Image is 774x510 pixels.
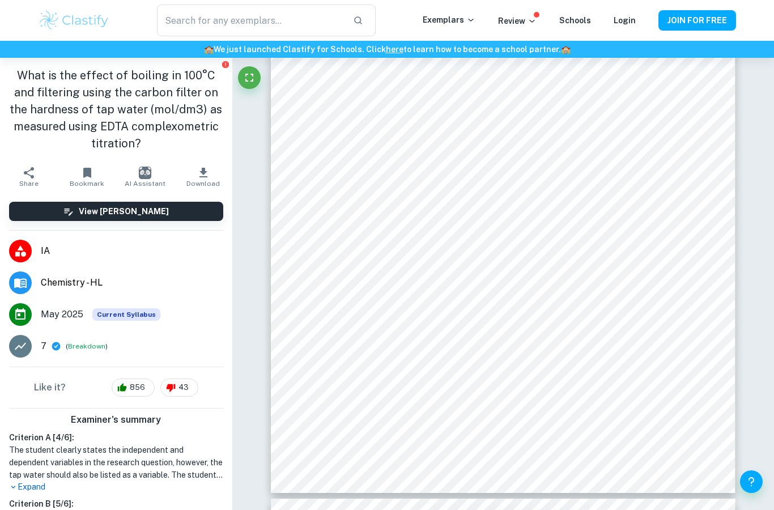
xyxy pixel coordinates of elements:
div: 43 [160,379,198,397]
span: AI Assistant [125,180,165,188]
p: 7 [41,339,46,353]
h6: Examiner's summary [5,413,228,427]
p: Review [498,15,537,27]
span: Chemistry - HL [41,276,223,290]
button: JOIN FOR FREE [658,10,736,31]
span: Download [186,180,220,188]
h6: View [PERSON_NAME] [79,205,169,218]
h6: Criterion B [ 5 / 6 ]: [9,498,223,510]
a: Schools [559,16,591,25]
button: AI Assistant [116,161,174,193]
h6: Criterion A [ 4 / 6 ]: [9,431,223,444]
span: IA [41,244,223,258]
span: Share [19,180,39,188]
div: 856 [112,379,155,397]
span: 🏫 [204,45,214,54]
span: Current Syllabus [92,308,160,321]
button: Fullscreen [238,66,261,89]
p: Expand [9,481,223,493]
span: May 2025 [41,308,83,321]
button: Report issue [222,60,230,69]
a: here [386,45,403,54]
a: Login [614,16,636,25]
h1: What is the effect of boiling in 100°C and filtering using the carbon filter on the hardness of t... [9,67,223,152]
span: Bookmark [70,180,104,188]
span: ( ) [66,341,108,352]
button: View [PERSON_NAME] [9,202,223,221]
span: 🏫 [561,45,571,54]
button: Help and Feedback [740,470,763,493]
div: This exemplar is based on the current syllabus. Feel free to refer to it for inspiration/ideas wh... [92,308,160,321]
input: Search for any exemplars... [157,5,344,36]
button: Breakdown [68,341,105,351]
span: 856 [124,382,151,393]
p: Exemplars [423,14,475,26]
h1: The student clearly states the independent and dependent variables in the research question, howe... [9,444,223,481]
button: Bookmark [58,161,116,193]
img: Clastify logo [38,9,110,32]
img: AI Assistant [139,167,151,179]
button: Download [174,161,232,193]
h6: Like it? [34,381,66,394]
h6: We just launched Clastify for Schools. Click to learn how to become a school partner. [2,43,772,56]
span: 43 [172,382,195,393]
